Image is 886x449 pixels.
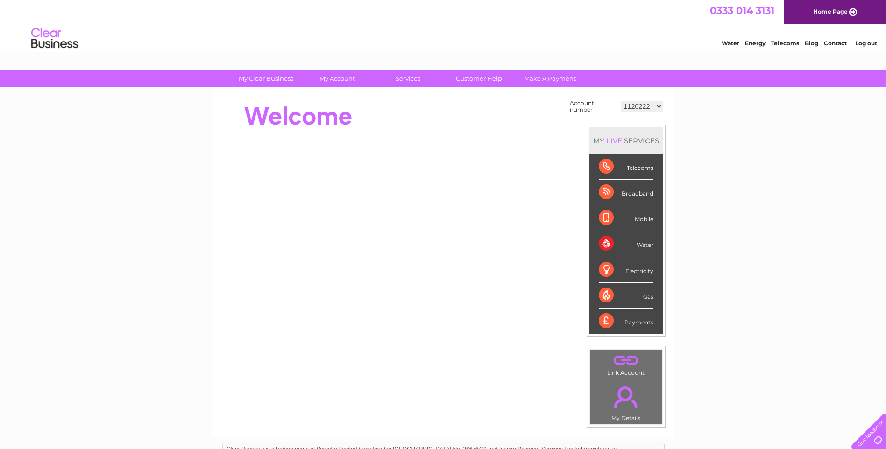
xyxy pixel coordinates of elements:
[599,180,653,205] div: Broadband
[589,127,663,154] div: MY SERVICES
[604,136,624,145] div: LIVE
[722,40,739,47] a: Water
[511,70,588,87] a: Make A Payment
[593,352,659,368] a: .
[599,257,653,283] div: Electricity
[599,309,653,334] div: Payments
[440,70,517,87] a: Customer Help
[805,40,818,47] a: Blog
[745,40,766,47] a: Energy
[590,379,662,424] td: My Details
[593,381,659,414] a: .
[599,205,653,231] div: Mobile
[369,70,447,87] a: Services
[227,70,305,87] a: My Clear Business
[771,40,799,47] a: Telecoms
[223,5,664,45] div: Clear Business is a trading name of Verastar Limited (registered in [GEOGRAPHIC_DATA] No. 3667643...
[599,154,653,180] div: Telecoms
[855,40,877,47] a: Log out
[710,5,774,16] a: 0333 014 3131
[599,231,653,257] div: Water
[590,349,662,379] td: Link Account
[567,98,618,115] td: Account number
[824,40,847,47] a: Contact
[298,70,376,87] a: My Account
[31,24,78,53] img: logo.png
[599,283,653,309] div: Gas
